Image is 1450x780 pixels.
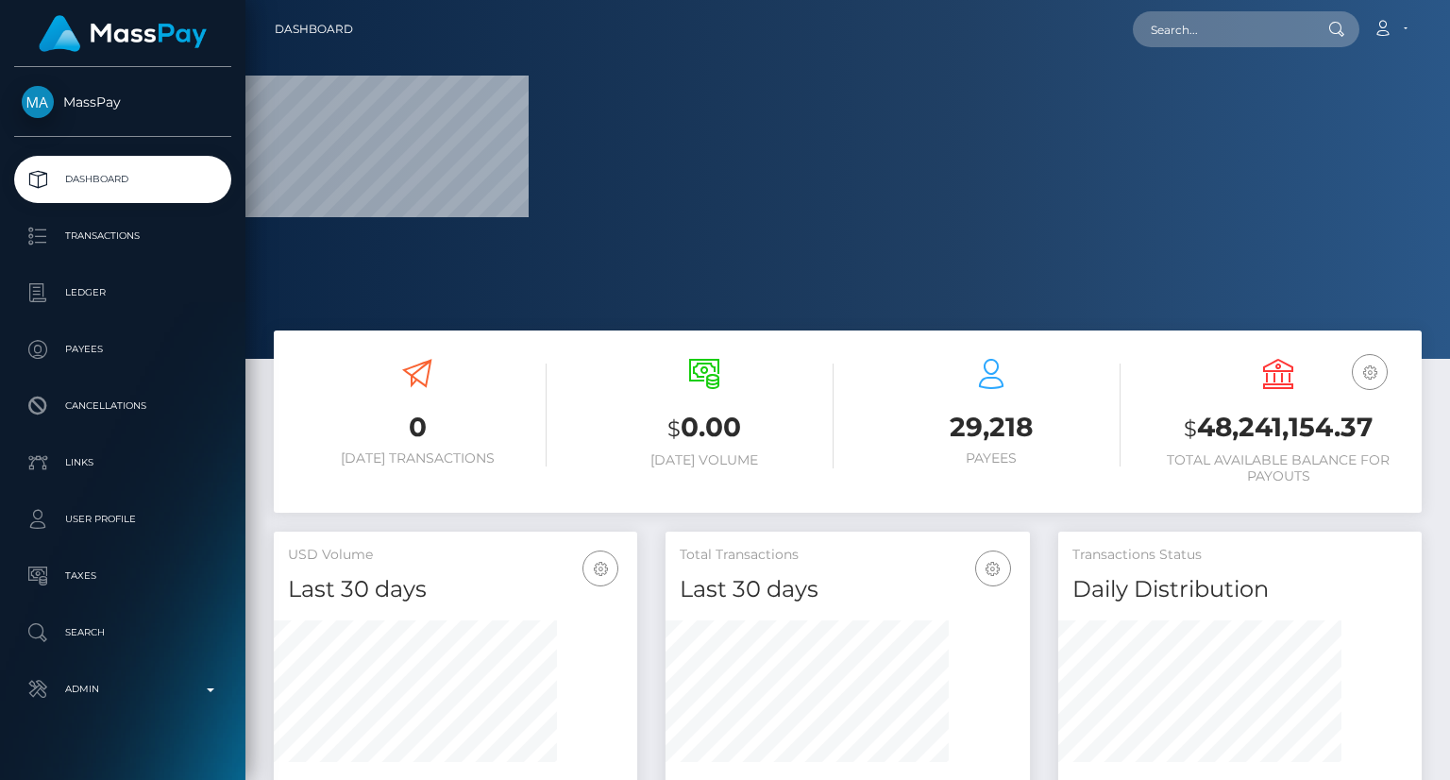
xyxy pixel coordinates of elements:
[14,156,231,203] a: Dashboard
[22,562,224,590] p: Taxes
[862,450,1121,466] h6: Payees
[22,335,224,364] p: Payees
[14,326,231,373] a: Payees
[1133,11,1310,47] input: Search...
[39,15,207,52] img: MassPay Logo
[14,212,231,260] a: Transactions
[667,415,681,442] small: $
[22,392,224,420] p: Cancellations
[288,409,547,446] h3: 0
[14,496,231,543] a: User Profile
[14,666,231,713] a: Admin
[22,165,224,194] p: Dashboard
[575,409,834,448] h3: 0.00
[680,546,1015,565] h5: Total Transactions
[1184,415,1197,442] small: $
[14,609,231,656] a: Search
[575,452,834,468] h6: [DATE] Volume
[14,552,231,600] a: Taxes
[288,546,623,565] h5: USD Volume
[22,675,224,704] p: Admin
[14,93,231,110] span: MassPay
[1149,452,1408,484] h6: Total Available Balance for Payouts
[1072,546,1408,565] h5: Transactions Status
[22,279,224,307] p: Ledger
[14,439,231,486] a: Links
[1149,409,1408,448] h3: 48,241,154.37
[22,505,224,534] p: User Profile
[680,573,1015,606] h4: Last 30 days
[1072,573,1408,606] h4: Daily Distribution
[14,382,231,430] a: Cancellations
[22,449,224,477] p: Links
[22,222,224,250] p: Transactions
[862,409,1121,446] h3: 29,218
[288,573,623,606] h4: Last 30 days
[22,86,54,118] img: MassPay
[275,9,353,49] a: Dashboard
[14,269,231,316] a: Ledger
[288,450,547,466] h6: [DATE] Transactions
[22,619,224,647] p: Search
